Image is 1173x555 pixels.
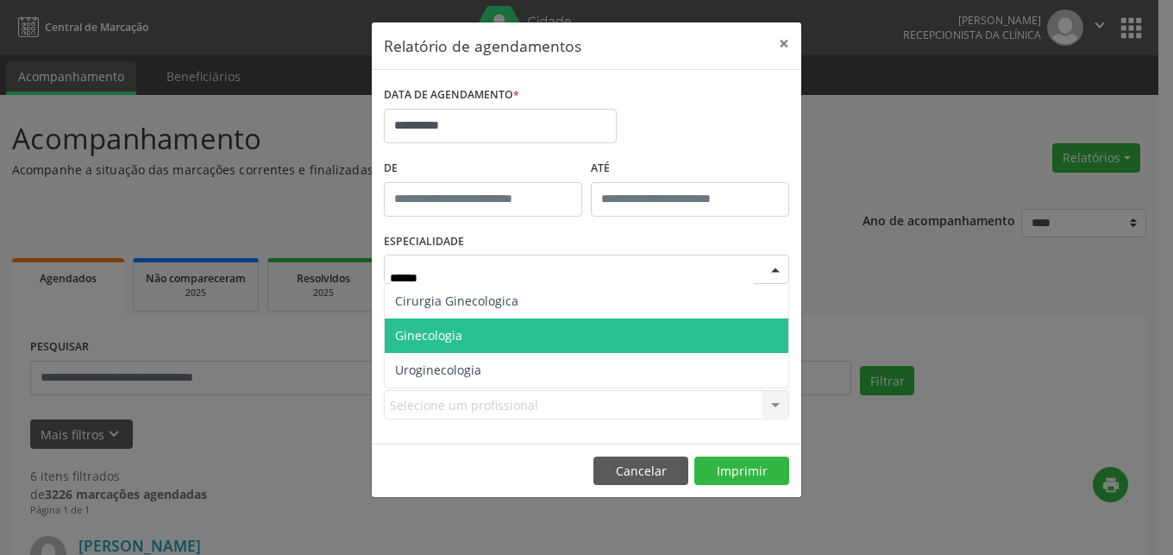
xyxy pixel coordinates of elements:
label: ATÉ [591,155,789,182]
button: Cancelar [593,457,688,486]
button: Imprimir [694,457,789,486]
label: De [384,155,582,182]
span: Cirurgia Ginecologica [395,293,518,309]
button: Close [767,22,801,65]
span: Uroginecologia [395,362,481,378]
label: ESPECIALIDADE [384,229,464,255]
h5: Relatório de agendamentos [384,35,581,57]
span: Ginecologia [395,327,462,344]
label: DATA DE AGENDAMENTO [384,82,519,109]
